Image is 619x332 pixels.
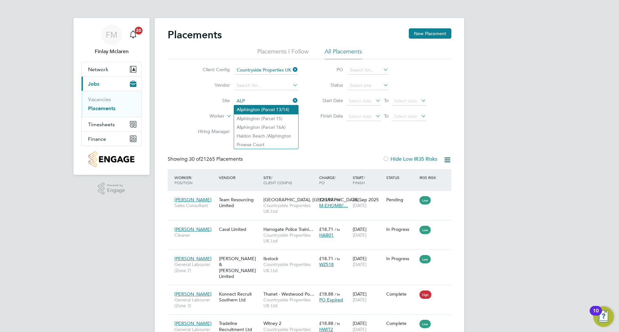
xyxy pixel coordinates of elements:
[127,24,140,45] a: 20
[319,261,334,267] span: WZ518
[88,66,108,72] span: Network
[234,132,298,140] li: Haldon Reach / hington
[419,290,431,299] span: High
[234,81,298,90] input: Search for...
[135,27,142,34] span: 20
[74,18,150,175] nav: Main navigation
[173,172,217,188] div: Worker
[174,297,216,308] span: General Labourer (Zone 3)
[335,227,340,232] span: / hr
[419,255,431,263] span: Low
[217,172,262,183] div: Vendor
[174,261,216,273] span: General Labourer (Zone 7)
[353,232,367,238] span: [DATE]
[386,256,417,261] div: In Progress
[263,203,316,214] span: Countryside Properties UK Ltd
[82,62,142,76] button: Network
[174,226,211,232] span: [PERSON_NAME]
[382,112,390,120] span: To
[174,232,216,238] span: Cleaner
[319,297,343,303] span: PO Expired
[263,320,281,326] span: Witney 2
[234,66,298,75] input: Search for...
[217,288,262,306] div: Konnect Recruit Southern Ltd
[268,133,275,139] b: Alp
[394,113,417,119] span: Select date
[409,28,451,39] button: New Placement
[98,183,125,195] a: Powered byEngage
[319,256,333,261] span: £18.71
[174,320,211,326] span: [PERSON_NAME]
[173,252,451,258] a: [PERSON_NAME]General Labourer (Zone 7)[PERSON_NAME] & [PERSON_NAME] LimitedIbstockCountryside Pro...
[193,128,230,134] label: Hiring Manager
[189,156,201,162] span: 30 of
[234,140,298,149] li: Prowse Court
[193,67,230,72] label: Client Config
[217,223,262,235] div: Caval Limited
[335,197,340,202] span: / hr
[263,232,316,244] span: Countryside Properties UK Ltd
[319,291,333,297] span: £18.88
[106,31,117,39] span: FM
[88,121,115,128] span: Timesheets
[318,172,351,188] div: Charge
[348,81,388,90] input: Select one
[257,48,309,59] li: Placements I Follow
[349,98,372,104] span: Select date
[335,321,340,326] span: / hr
[383,156,437,162] label: Hide Low IR35 Risks
[237,116,244,121] b: Alp
[88,105,115,111] a: Placements
[82,91,142,117] div: Jobs
[174,197,211,203] span: [PERSON_NAME]
[89,151,134,167] img: countryside-properties-logo-retina.png
[314,98,343,103] label: Start Date
[263,175,292,185] span: / Client Config
[81,48,142,55] span: Finlay Mclaren
[88,96,111,102] a: Vacancies
[386,320,417,326] div: Complete
[386,226,417,232] div: In Progress
[82,132,142,146] button: Finance
[419,226,431,234] span: Low
[217,252,262,282] div: [PERSON_NAME] & [PERSON_NAME] Limited
[419,320,431,328] span: Low
[386,291,417,297] div: Complete
[319,197,333,203] span: £23.97
[325,48,362,59] li: All Placements
[263,256,278,261] span: Ibstock
[418,172,440,183] div: IR35 Risk
[193,98,230,103] label: Site
[82,117,142,131] button: Timesheets
[173,193,451,199] a: [PERSON_NAME]Sales ConsultantTeam Resourcing Limited[GEOGRAPHIC_DATA], [GEOGRAPHIC_DATA]…Countrys...
[351,288,385,306] div: [DATE]
[351,194,385,212] div: 25 Sep 2025
[263,291,314,297] span: Thanet - Westwood Po…
[173,317,451,322] a: [PERSON_NAME]General Labourer (Zone 3)Tradeline Recruitment LtdWitney 2Countryside Properties UK ...
[394,98,417,104] span: Select date
[335,256,340,261] span: / hr
[237,107,244,112] b: Alp
[263,197,363,203] span: [GEOGRAPHIC_DATA], [GEOGRAPHIC_DATA]…
[262,172,318,188] div: Site
[353,203,367,208] span: [DATE]
[174,256,211,261] span: [PERSON_NAME]
[234,105,298,114] li: hington (Parcel 13/14)
[217,194,262,212] div: Team Resourcing Limited
[88,136,106,142] span: Finance
[349,113,372,119] span: Select date
[351,172,385,188] div: Start
[237,125,244,130] b: Alp
[263,261,316,273] span: Countryside Properties UK Ltd
[173,288,451,293] a: [PERSON_NAME]General Labourer (Zone 3)Konnect Recruit Southern LtdThanet - Westwood Po…Countrysid...
[319,232,334,238] span: HAR01
[263,226,313,232] span: Harrogate Police Traini…
[107,188,125,193] span: Engage
[187,113,224,119] label: Worker
[189,156,243,162] span: 21265 Placements
[593,311,599,319] div: 10
[234,114,298,123] li: hington (Parcel 15)
[419,196,431,204] span: Low
[234,123,298,132] li: hington (Parcel 16A)
[314,67,343,72] label: PO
